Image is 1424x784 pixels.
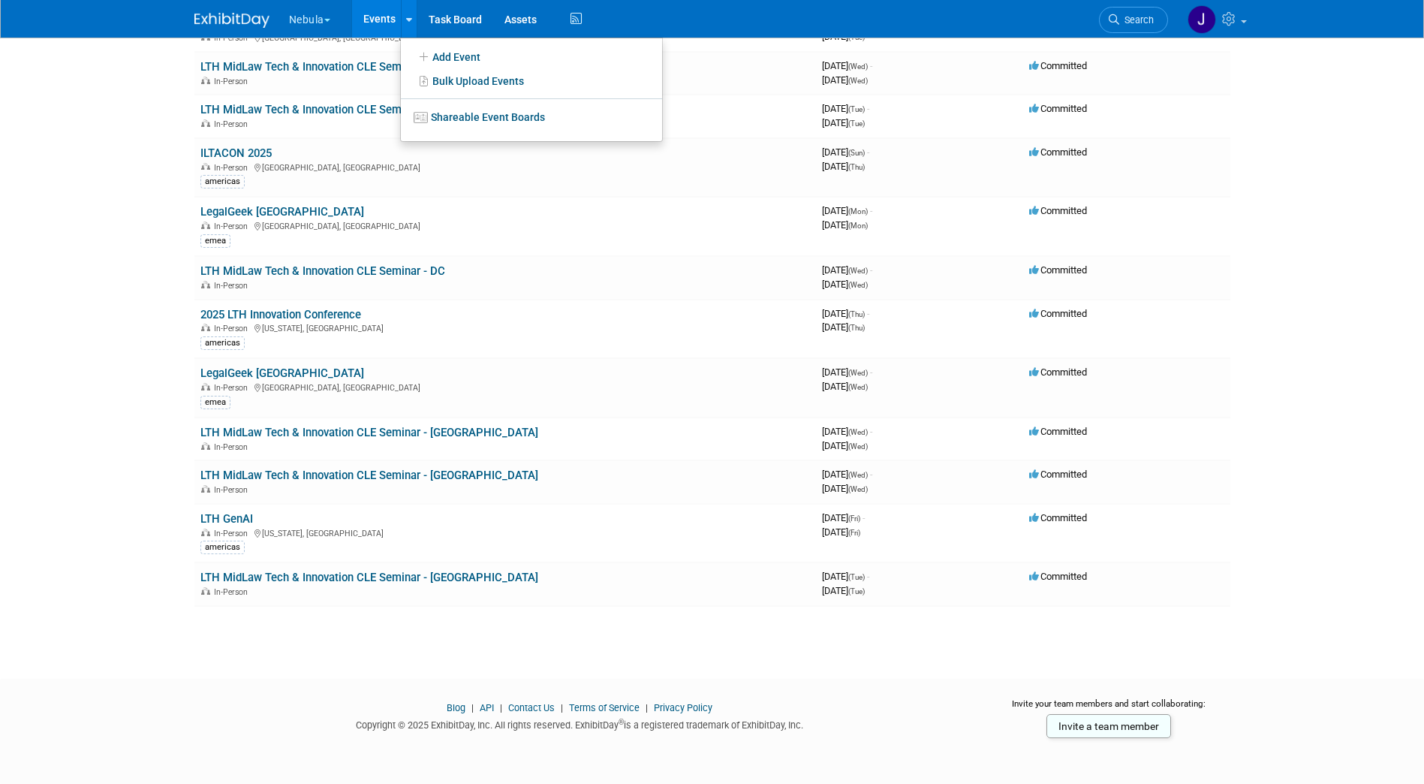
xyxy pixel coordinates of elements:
span: [DATE] [822,60,872,71]
span: (Mon) [848,222,868,230]
span: Committed [1029,146,1087,158]
span: - [870,264,872,276]
span: (Wed) [848,471,868,479]
img: In-Person Event [201,529,210,536]
div: [GEOGRAPHIC_DATA], [GEOGRAPHIC_DATA] [200,381,810,393]
img: In-Person Event [201,77,210,84]
a: LTH MidLaw Tech & Innovation CLE Seminar - [GEOGRAPHIC_DATA] [200,60,538,74]
span: (Mon) [848,207,868,216]
span: [DATE] [822,426,872,437]
a: Terms of Service [569,702,640,713]
a: API [480,702,494,713]
a: Contact Us [508,702,555,713]
img: In-Person Event [201,281,210,288]
a: LTH MidLaw Tech & Innovation CLE Seminar - [GEOGRAPHIC_DATA] [200,469,538,482]
span: [DATE] [822,483,868,494]
span: [DATE] [822,526,860,538]
span: - [867,571,869,582]
a: Privacy Policy [654,702,712,713]
span: [DATE] [822,381,868,392]
span: (Wed) [848,369,868,377]
span: [DATE] [822,161,865,172]
span: (Wed) [848,77,868,85]
span: Committed [1029,103,1087,114]
span: [DATE] [822,146,869,158]
img: Jaclyn Lee [1188,5,1216,34]
span: - [867,308,869,319]
span: [DATE] [822,117,865,128]
span: (Sun) [848,149,865,157]
span: - [870,366,872,378]
span: | [557,702,567,713]
span: (Wed) [848,267,868,275]
a: 2025 LTH Innovation Conference [200,308,361,321]
span: | [468,702,477,713]
span: - [863,512,865,523]
a: Invite a team member [1046,714,1171,738]
span: (Wed) [848,485,868,493]
img: In-Person Event [201,163,210,170]
a: LTH MidLaw Tech & Innovation CLE Seminar - [GEOGRAPHIC_DATA] [200,426,538,439]
span: [DATE] [822,264,872,276]
span: [DATE] [822,205,872,216]
span: In-Person [214,529,252,538]
span: - [870,426,872,437]
span: Committed [1029,512,1087,523]
div: emea [200,396,230,409]
span: - [870,469,872,480]
span: (Tue) [848,573,865,581]
span: (Tue) [848,105,865,113]
span: (Tue) [848,587,865,596]
span: (Wed) [848,281,868,289]
span: Committed [1029,60,1087,71]
span: [DATE] [822,571,869,582]
span: Committed [1029,308,1087,319]
span: [DATE] [822,366,872,378]
span: (Wed) [848,442,868,451]
img: In-Person Event [201,485,210,493]
span: [DATE] [822,308,869,319]
span: | [642,702,652,713]
span: In-Person [214,485,252,495]
span: In-Person [214,281,252,291]
span: Committed [1029,205,1087,216]
span: - [867,103,869,114]
span: [DATE] [822,585,865,596]
span: (Tue) [848,119,865,128]
sup: ® [619,718,624,726]
span: Search [1119,14,1154,26]
img: In-Person Event [201,442,210,450]
div: [GEOGRAPHIC_DATA], [GEOGRAPHIC_DATA] [200,219,810,231]
span: In-Person [214,587,252,597]
a: LegalGeek [GEOGRAPHIC_DATA] [200,366,364,380]
span: In-Person [214,119,252,129]
span: Committed [1029,264,1087,276]
a: Bulk Upload Events [401,69,662,93]
div: americas [200,175,245,188]
a: Add Event [401,44,662,69]
span: Committed [1029,469,1087,480]
span: [DATE] [822,440,868,451]
span: (Thu) [848,163,865,171]
a: LTH MidLaw Tech & Innovation CLE Seminar - [GEOGRAPHIC_DATA] [200,571,538,584]
span: - [870,60,872,71]
a: ILTACON 2025 [200,146,272,160]
img: In-Person Event [201,222,210,229]
span: (Thu) [848,324,865,332]
span: [DATE] [822,219,868,231]
div: emea [200,234,230,248]
span: [DATE] [822,74,868,86]
img: seventboard-3.png [414,112,428,123]
div: Invite your team members and start collaborating: [988,698,1230,720]
span: Committed [1029,366,1087,378]
span: | [496,702,506,713]
div: americas [200,541,245,554]
div: [GEOGRAPHIC_DATA], [GEOGRAPHIC_DATA] [200,161,810,173]
div: [US_STATE], [GEOGRAPHIC_DATA] [200,526,810,538]
img: In-Person Event [201,119,210,127]
a: Blog [447,702,465,713]
span: In-Person [214,442,252,452]
span: [DATE] [822,469,872,480]
span: - [870,205,872,216]
span: In-Person [214,383,252,393]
